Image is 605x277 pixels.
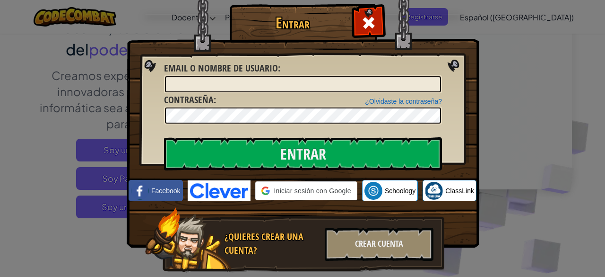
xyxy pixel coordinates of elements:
[188,180,251,201] img: clever-logo-blue.png
[425,182,443,200] img: classlink-logo-small.png
[255,181,357,200] div: Iniciar sesión con Google
[164,93,214,106] span: Contraseña
[164,62,278,74] span: Email o Nombre de usuario
[232,15,353,31] h1: Entrar
[325,228,433,261] div: Crear Cuenta
[364,182,382,200] img: schoology.png
[151,186,180,196] span: Facebook
[385,186,415,196] span: Schoology
[225,230,319,257] div: ¿Quieres crear una cuenta?
[274,186,351,196] span: Iniciar sesión con Google
[131,182,149,200] img: facebook_small.png
[164,93,216,107] label: :
[164,137,442,170] input: Entrar
[164,62,280,75] label: :
[365,98,442,105] a: ¿Olvidaste la contraseña?
[445,186,474,196] span: ClassLink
